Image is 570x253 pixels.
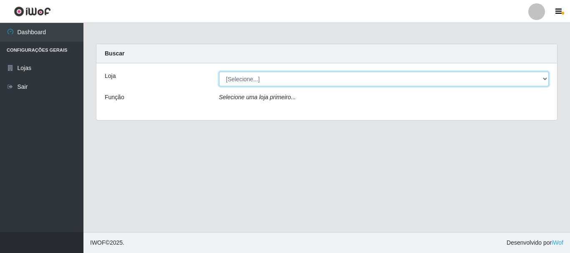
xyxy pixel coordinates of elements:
[105,50,124,57] strong: Buscar
[552,239,563,246] a: iWof
[105,72,116,80] label: Loja
[90,239,106,246] span: IWOF
[219,94,296,100] i: Selecione uma loja primeiro...
[507,238,563,247] span: Desenvolvido por
[105,93,124,102] label: Função
[14,6,51,17] img: CoreUI Logo
[90,238,124,247] span: © 2025 .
